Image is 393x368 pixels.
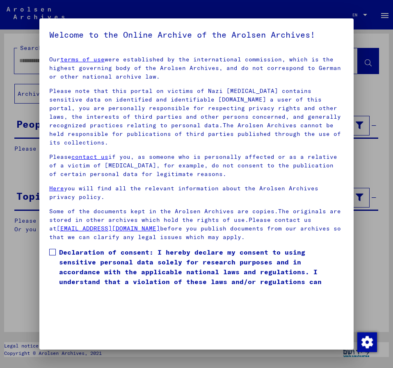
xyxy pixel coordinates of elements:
a: contact us [71,153,108,160]
p: Please note that this portal on victims of Nazi [MEDICAL_DATA] contains sensitive data on identif... [49,87,344,147]
img: Change consent [357,332,377,352]
p: Please if you, as someone who is personally affected or as a relative of a victim of [MEDICAL_DAT... [49,153,344,178]
p: you will find all the relevant information about the Arolsen Archives privacy policy. [49,184,344,201]
div: Change consent [357,332,377,352]
p: Some of the documents kept in the Arolsen Archives are copies.The originals are stored in other a... [49,207,344,242]
p: Our were established by the international commission, which is the highest governing body of the ... [49,55,344,81]
a: Here [49,185,64,192]
h5: Welcome to the Online Archive of the Arolsen Archives! [49,28,344,41]
a: [EMAIL_ADDRESS][DOMAIN_NAME] [57,225,160,232]
a: terms of use [60,56,105,63]
span: Declaration of consent: I hereby declare my consent to using sensitive personal data solely for r... [59,247,344,296]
